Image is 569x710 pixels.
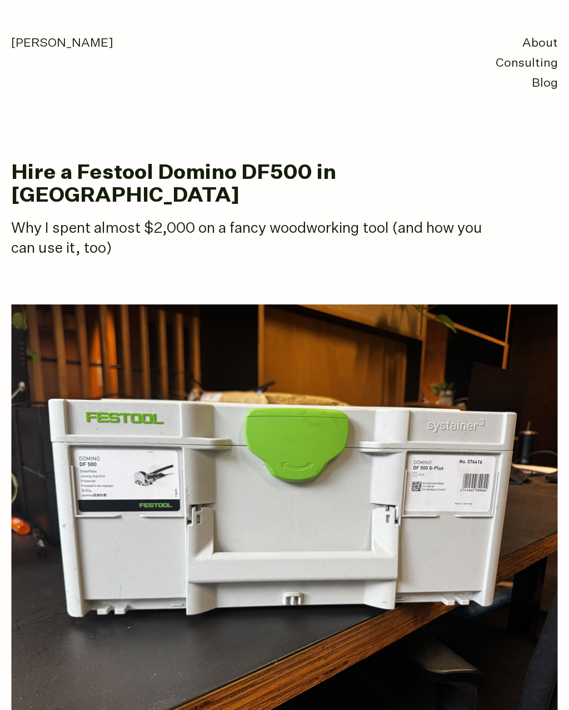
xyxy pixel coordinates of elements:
[11,219,483,259] p: Why I spent almost $2,000 on a fancy woodworking tool (and how you can use it, too)
[496,57,558,69] a: Consulting
[522,37,558,49] a: About
[496,34,558,94] nav: primary
[11,37,113,49] a: [PERSON_NAME]
[11,162,557,208] h1: Hire a Festool Domino DF500 in [GEOGRAPHIC_DATA]
[532,77,558,89] a: Blog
